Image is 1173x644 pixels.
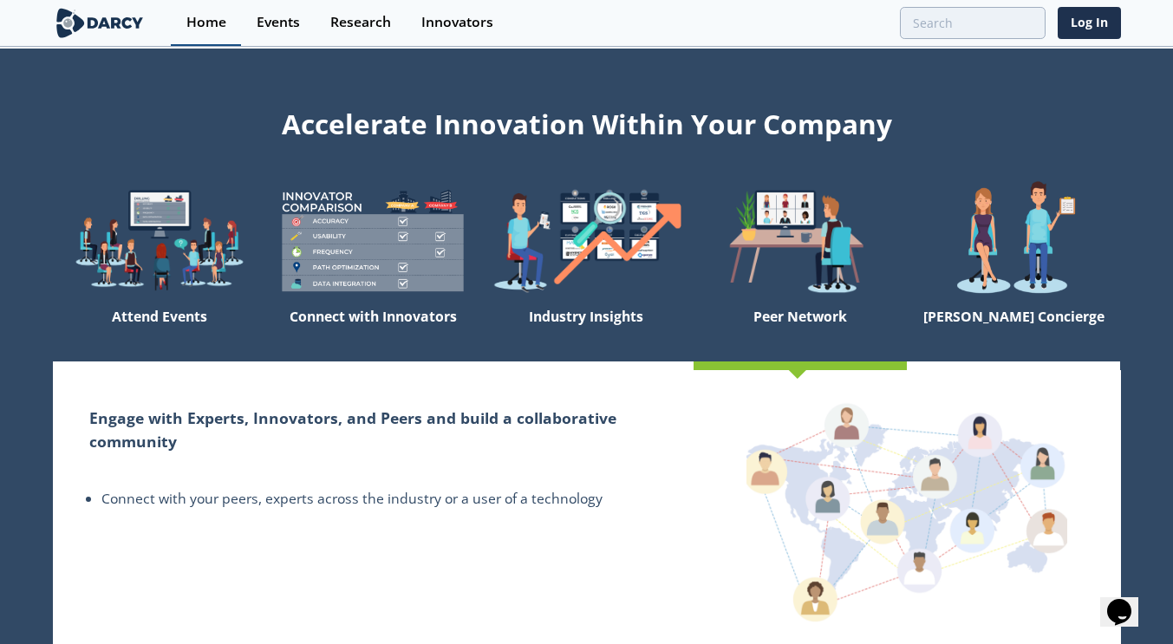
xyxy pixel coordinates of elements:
[1100,575,1156,627] iframe: chat widget
[266,180,479,301] img: welcome-compare-1b687586299da8f117b7ac84fd957760.png
[479,180,693,301] img: welcome-find-a12191a34a96034fcac36f4ff4d37733.png
[186,16,226,29] div: Home
[900,7,1046,39] input: Advanced Search
[746,400,1067,621] img: peer-network-4b24cf0a691af4c61cae572e598c8d44.png
[694,301,907,361] div: Peer Network
[101,489,657,510] li: Connect with your peers, experts across the industry or a user of a technology
[694,180,907,301] img: welcome-attend-b816887fc24c32c29d1763c6e0ddb6e6.png
[53,180,266,301] img: welcome-explore-560578ff38cea7c86bcfe544b5e45342.png
[330,16,391,29] div: Research
[907,301,1120,361] div: [PERSON_NAME] Concierge
[53,8,147,38] img: logo-wide.svg
[257,16,300,29] div: Events
[421,16,493,29] div: Innovators
[266,301,479,361] div: Connect with Innovators
[479,301,693,361] div: Industry Insights
[53,301,266,361] div: Attend Events
[89,407,657,452] h2: Engage with Experts, Innovators, and Peers and build a collaborative community
[907,180,1120,301] img: welcome-concierge-wide-20dccca83e9cbdbb601deee24fb8df72.png
[53,97,1121,144] div: Accelerate Innovation Within Your Company
[1058,7,1121,39] a: Log In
